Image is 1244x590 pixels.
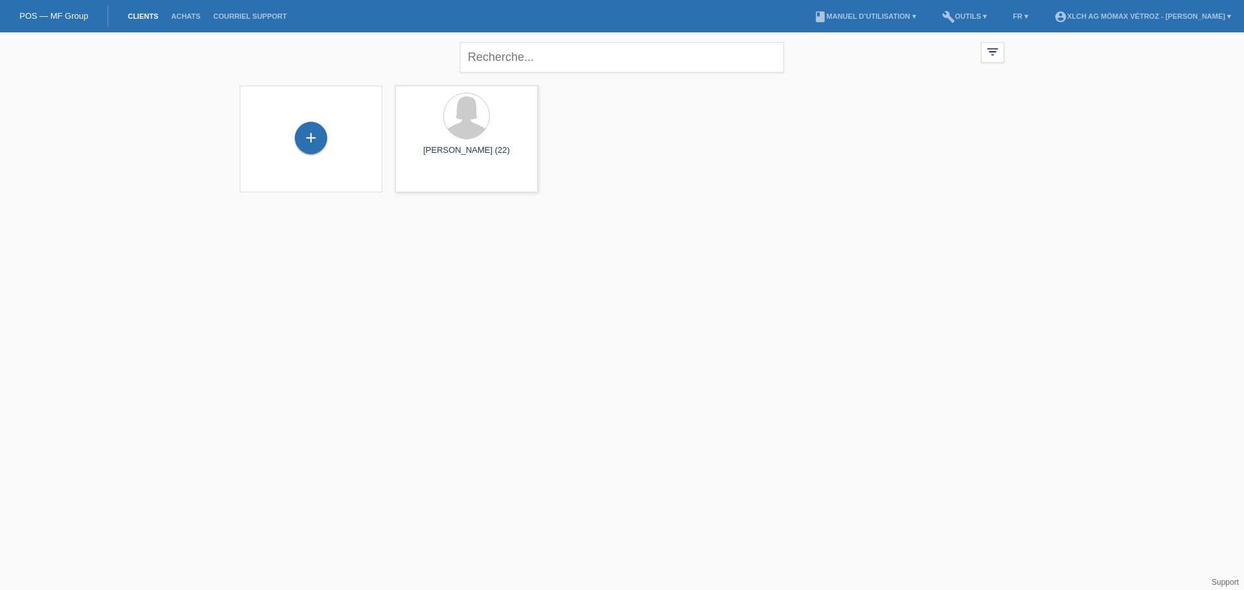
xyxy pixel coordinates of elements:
div: Enregistrer le client [295,127,327,149]
a: FR ▾ [1006,12,1035,20]
i: account_circle [1054,10,1067,23]
a: buildOutils ▾ [936,12,993,20]
a: Support [1212,578,1239,587]
a: bookManuel d’utilisation ▾ [807,12,923,20]
a: account_circleXLCH AG Mömax Vétroz - [PERSON_NAME] ▾ [1048,12,1238,20]
i: filter_list [985,45,1000,59]
a: Courriel Support [207,12,293,20]
i: book [814,10,827,23]
a: Achats [165,12,207,20]
i: build [942,10,955,23]
input: Recherche... [460,42,784,73]
div: [PERSON_NAME] (22) [406,145,527,166]
a: POS — MF Group [19,11,88,21]
a: Clients [121,12,165,20]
